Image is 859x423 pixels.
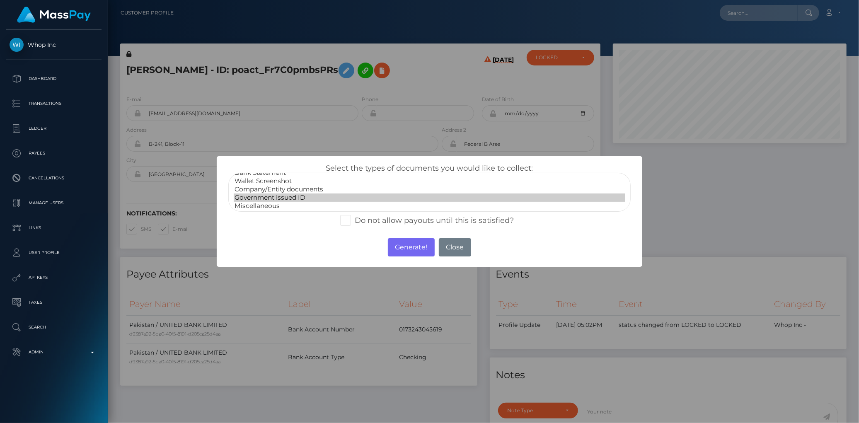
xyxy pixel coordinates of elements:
p: Taxes [10,296,98,309]
p: Ledger [10,122,98,135]
img: MassPay Logo [17,7,91,23]
div: Select the types of documents you would like to collect: [222,164,636,212]
img: Whop Inc [10,38,24,52]
option: Government issued ID [234,193,625,202]
button: Generate! [388,238,435,256]
label: Do not allow payouts until this is satisfied? [340,215,514,226]
p: User Profile [10,247,98,259]
p: Search [10,321,98,334]
span: Whop Inc [6,41,102,48]
option: Miscellaneous [234,202,625,210]
p: Dashboard [10,73,98,85]
button: Close [439,238,471,256]
option: Wallet Screenshot [234,177,625,185]
p: Transactions [10,97,98,110]
option: Company/Entity documents [234,185,625,193]
p: Admin [10,346,98,358]
select: < [228,173,630,212]
p: Manage Users [10,197,98,209]
p: Payees [10,147,98,160]
p: Cancellations [10,172,98,184]
p: API Keys [10,271,98,284]
p: Links [10,222,98,234]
